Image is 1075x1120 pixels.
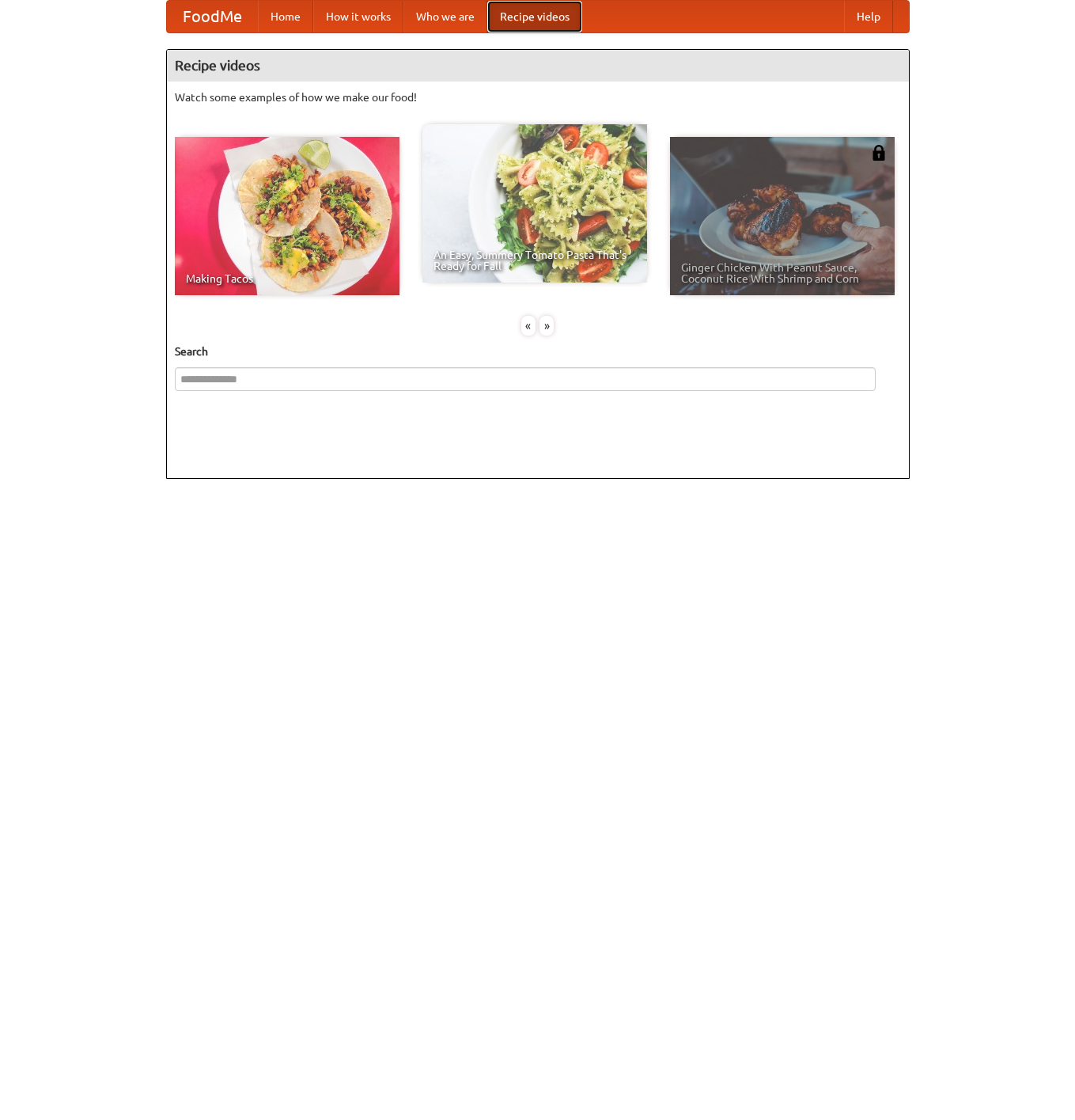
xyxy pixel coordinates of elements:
a: Help [844,1,893,32]
div: » [539,316,554,336]
a: FoodMe [167,1,258,32]
a: Recipe videos [487,1,582,32]
a: Making Tacos [175,137,399,295]
h5: Search [175,344,901,359]
span: An Easy, Summery Tomato Pasta That's Ready for Fall [433,249,636,271]
a: Who we are [403,1,487,32]
div: « [521,316,536,336]
a: How it works [313,1,403,32]
a: An Easy, Summery Tomato Pasta That's Ready for Fall [422,124,647,283]
h4: Recipe videos [167,50,909,82]
span: Making Tacos [186,273,388,284]
p: Watch some examples of how we make our food! [175,89,901,105]
a: Home [258,1,313,32]
img: 483408.png [871,145,887,161]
